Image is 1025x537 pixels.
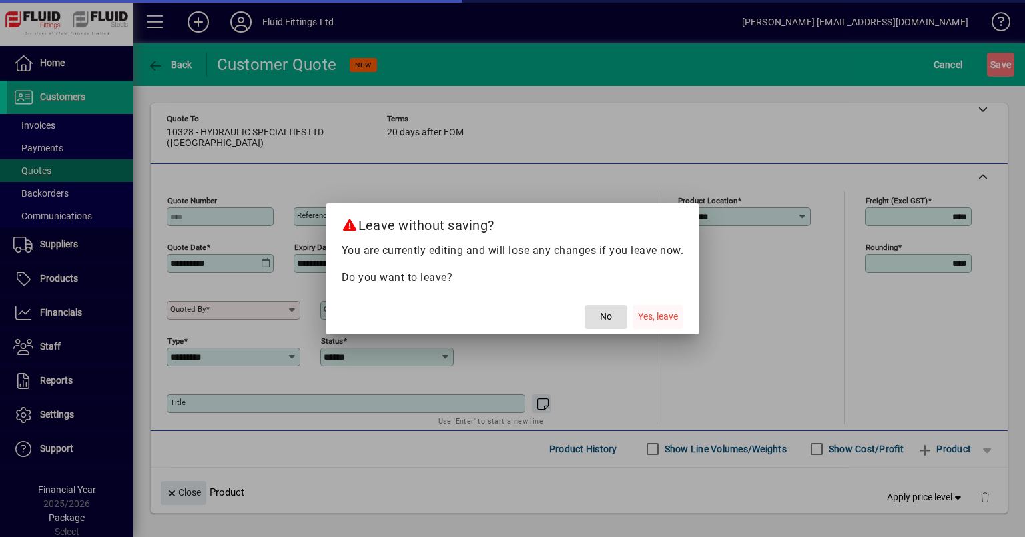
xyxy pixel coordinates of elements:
p: You are currently editing and will lose any changes if you leave now. [342,243,684,259]
h2: Leave without saving? [326,203,700,242]
p: Do you want to leave? [342,270,684,286]
span: Yes, leave [638,310,678,324]
span: No [600,310,612,324]
button: No [585,305,627,329]
button: Yes, leave [633,305,683,329]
